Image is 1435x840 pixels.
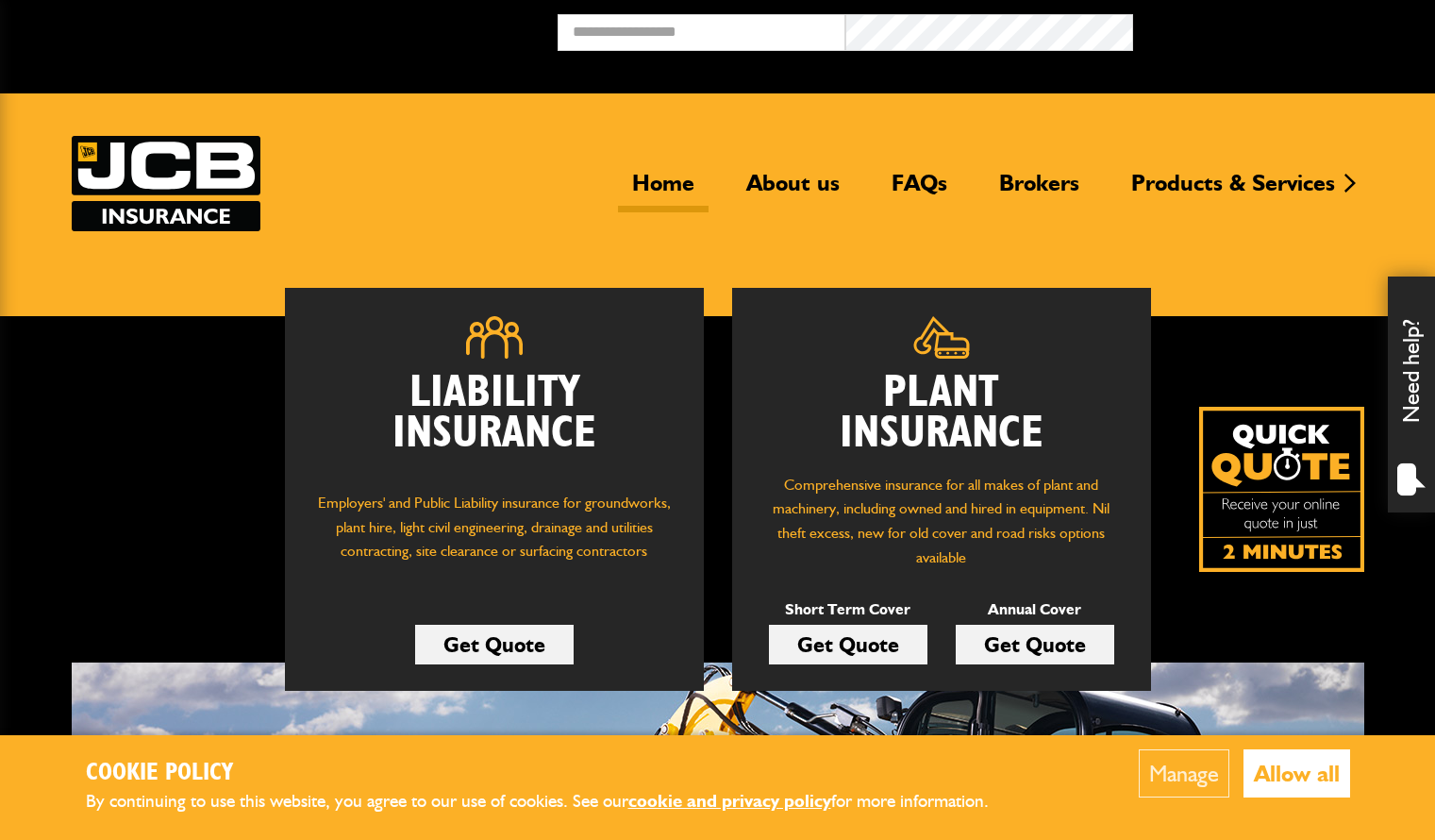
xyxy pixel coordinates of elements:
p: Annual Cover [956,597,1114,622]
h2: Liability Insurance [313,373,676,473]
a: Get your insurance quote isn just 2-minutes [1199,407,1364,572]
p: Employers' and Public Liability insurance for groundworks, plant hire, light civil engineering, d... [313,491,676,581]
p: Comprehensive insurance for all makes of plant and machinery, including owned and hired in equipm... [760,473,1123,569]
a: JCB Insurance Services [72,136,260,231]
img: Quick Quote [1199,407,1364,572]
p: By continuing to use this website, you agree to our use of cookies. See our for more information. [86,787,1020,816]
button: Broker Login [1133,14,1421,43]
h2: Cookie Policy [86,759,1020,788]
button: Allow all [1243,749,1350,798]
img: JCB Insurance Services logo [72,136,260,231]
a: Home [618,169,709,212]
a: Brokers [985,169,1093,212]
a: FAQs [877,169,961,212]
a: Get Quote [769,625,927,664]
p: Short Term Cover [769,597,927,622]
a: Get Quote [956,625,1114,664]
a: cookie and privacy policy [628,790,831,812]
a: About us [732,169,854,212]
a: Products & Services [1117,169,1349,212]
a: Get Quote [415,625,574,664]
div: Need help? [1388,277,1435,512]
button: Manage [1139,749,1229,798]
h2: Plant Insurance [760,373,1123,454]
